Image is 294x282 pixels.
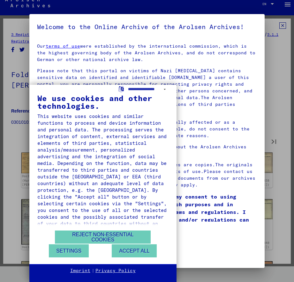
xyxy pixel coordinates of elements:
a: Imprint [70,268,90,274]
div: We use cookies and other technologies. [37,94,169,110]
button: Settings [49,244,89,257]
div: This website uses cookies and similar functions to process end device information and personal da... [37,113,169,234]
button: Reject non-essential cookies [55,231,151,244]
a: Privacy Policy [95,268,136,274]
button: Accept all [112,244,157,257]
